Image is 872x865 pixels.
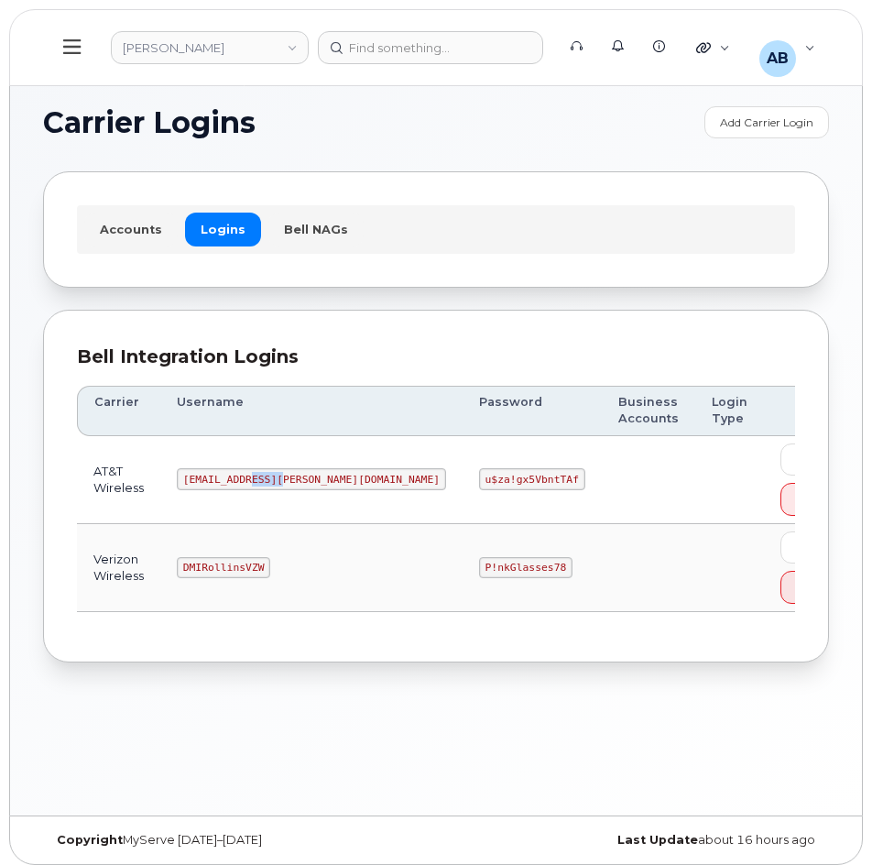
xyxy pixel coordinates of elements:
[77,386,160,436] th: Carrier
[77,524,160,612] td: Verizon Wireless
[602,386,695,436] th: Business Accounts
[479,468,585,490] code: u$za!gx5VbntTAf
[84,213,178,246] a: Accounts
[43,833,436,848] div: MyServe [DATE]–[DATE]
[780,531,835,564] a: Edit
[695,386,764,436] th: Login Type
[57,833,123,847] strong: Copyright
[268,213,364,246] a: Bell NAGs
[77,344,795,370] div: Bell Integration Logins
[177,557,270,579] code: DMIRollinsVZW
[704,106,829,138] a: Add Carrier Login
[43,109,256,137] span: Carrier Logins
[436,833,829,848] div: about 16 hours ago
[177,468,446,490] code: [EMAIL_ADDRESS][PERSON_NAME][DOMAIN_NAME]
[185,213,261,246] a: Logins
[479,557,572,579] code: P!nkGlasses78
[617,833,698,847] strong: Last Update
[780,443,835,476] a: Edit
[160,386,463,436] th: Username
[463,386,602,436] th: Password
[77,436,160,524] td: AT&T Wireless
